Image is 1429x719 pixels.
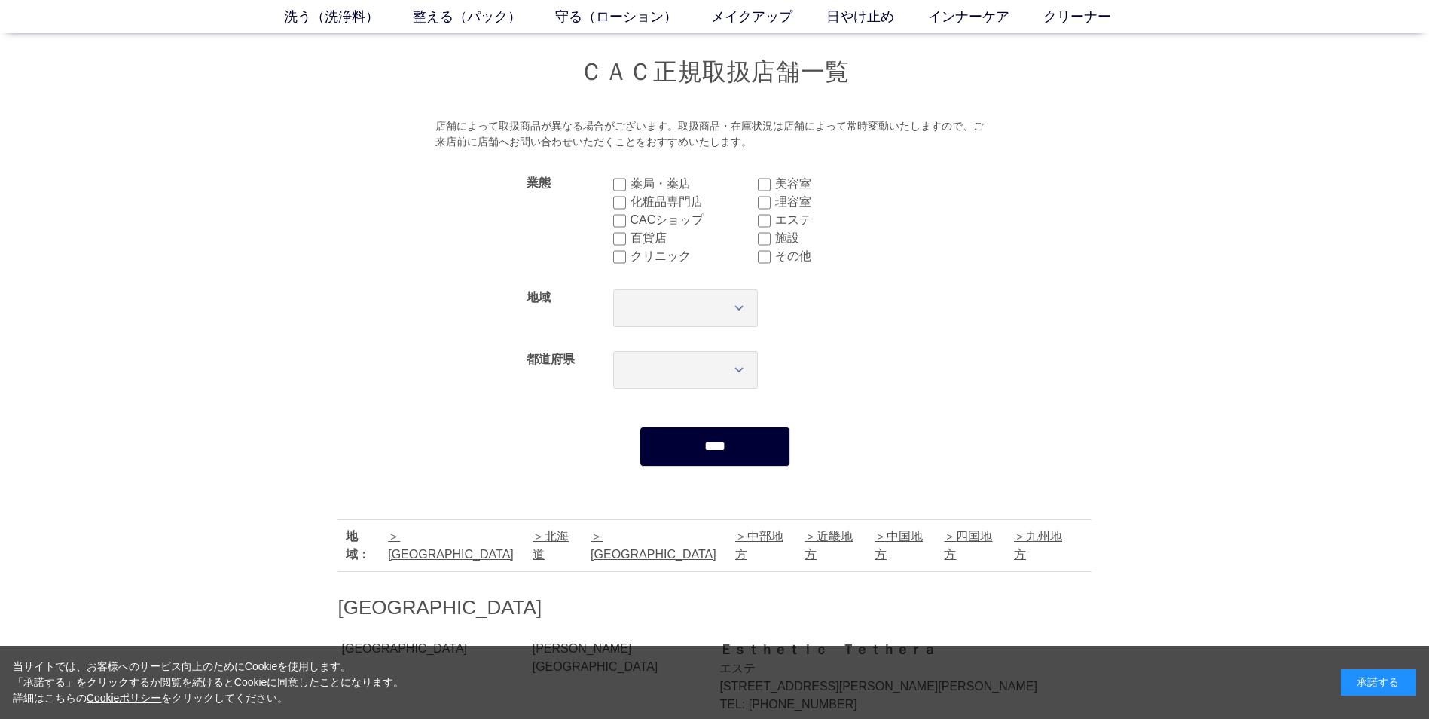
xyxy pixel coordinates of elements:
a: 守る（ローション） [555,7,711,27]
a: 日やけ止め [826,7,928,27]
a: インナーケア [928,7,1043,27]
label: 理容室 [775,193,902,211]
h1: ＣＡＣ正規取扱店舗一覧 [338,56,1092,88]
a: 近畿地方 [805,530,853,561]
div: 地域： [346,528,381,564]
label: CACショップ [631,211,758,229]
label: 百貨店 [631,229,758,247]
div: [GEOGRAPHIC_DATA] [342,640,530,658]
a: 中国地方 [875,530,923,561]
a: [GEOGRAPHIC_DATA] [388,530,514,561]
a: [GEOGRAPHIC_DATA] [591,530,716,561]
a: 中部地方 [735,530,783,561]
label: 薬局・薬店 [631,175,758,193]
a: 洗う（洗浄料） [284,7,413,27]
label: 都道府県 [527,353,575,366]
label: その他 [775,247,902,265]
label: 化粧品専門店 [631,193,758,211]
a: Cookieポリシー [87,692,162,704]
div: [PERSON_NAME][GEOGRAPHIC_DATA] [533,640,701,676]
div: Ｅｓｔｈｅｔｉｃ Ｔｅｔｈｅｒａ [719,640,1057,659]
div: 店舗によって取扱商品が異なる場合がございます。取扱商品・在庫状況は店舗によって常時変動いたしますので、ご来店前に店舗へお問い合わせいただくことをおすすめいたします。 [435,118,994,151]
div: 当サイトでは、お客様へのサービス向上のためにCookieを使用します。 「承諾する」をクリックするか閲覧を続けるとCookieに同意したことになります。 詳細はこちらの をクリックしてください。 [13,659,405,706]
h2: [GEOGRAPHIC_DATA] [338,595,1092,621]
a: クリーナー [1043,7,1145,27]
label: 施設 [775,229,902,247]
a: メイクアップ [711,7,826,27]
a: 九州地方 [1014,530,1062,561]
a: 四国地方 [944,530,992,561]
a: 北海道 [533,530,569,561]
label: エステ [775,211,902,229]
label: 業態 [527,176,551,189]
label: 美容室 [775,175,902,193]
div: 承諾する [1341,669,1416,696]
label: 地域 [527,291,551,304]
a: 整える（パック） [413,7,555,27]
label: クリニック [631,247,758,265]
